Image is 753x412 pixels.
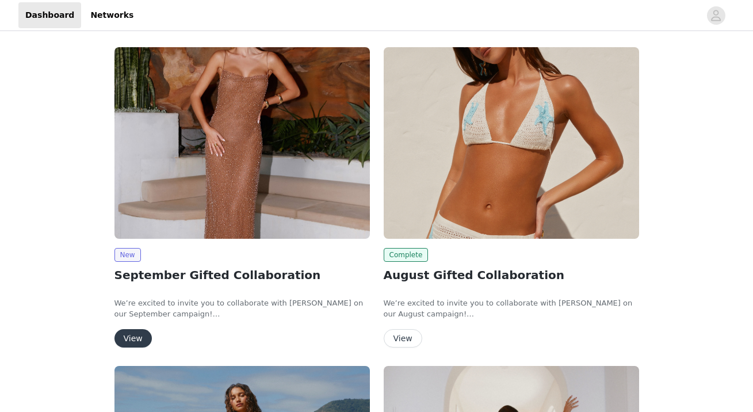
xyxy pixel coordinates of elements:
img: Peppermayo USA [114,47,370,239]
div: avatar [710,6,721,25]
a: Dashboard [18,2,81,28]
h2: August Gifted Collaboration [384,266,639,284]
a: Networks [83,2,140,28]
button: View [384,329,422,348]
h2: September Gifted Collaboration [114,266,370,284]
img: Peppermayo USA [384,47,639,239]
p: We’re excited to invite you to collaborate with [PERSON_NAME] on our September campaign! [114,297,370,320]
a: View [384,334,422,343]
a: View [114,334,152,343]
p: We’re excited to invite you to collaborate with [PERSON_NAME] on our August campaign! [384,297,639,320]
span: New [114,248,141,262]
button: View [114,329,152,348]
span: Complete [384,248,429,262]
